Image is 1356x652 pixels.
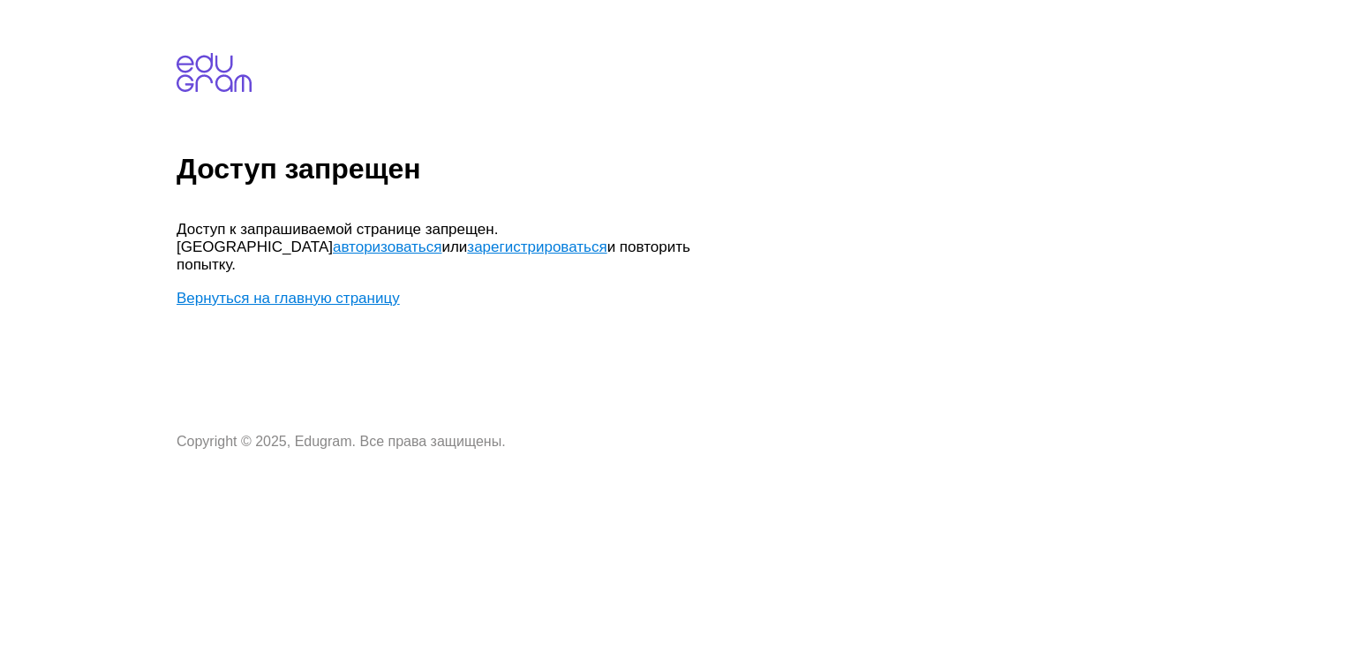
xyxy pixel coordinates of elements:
[467,239,606,255] a: зарегистрироваться
[177,221,706,274] p: Доступ к запрашиваемой странице запрещен. [GEOGRAPHIC_DATA] или и повторить попытку.
[177,290,400,307] a: Вернуться на главную страницу
[177,434,706,450] p: Copyright © 2025, Edugram. Все права защищены.
[177,153,1349,186] h1: Доступ запрещен
[177,53,252,92] img: edugram.com
[333,239,441,255] a: авторизоваться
